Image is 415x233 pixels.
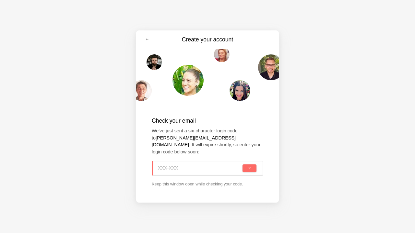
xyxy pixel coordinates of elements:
[152,181,263,187] p: Keep this window open while checking your code.
[152,116,263,125] h2: Check your email
[152,128,263,155] p: We've just sent a six-character login code to . It will expire shortly, so enter your login code ...
[152,135,236,148] strong: [PERSON_NAME][EMAIL_ADDRESS][DOMAIN_NAME]
[153,36,262,44] h3: Create your account
[158,161,241,175] input: XXX-XXX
